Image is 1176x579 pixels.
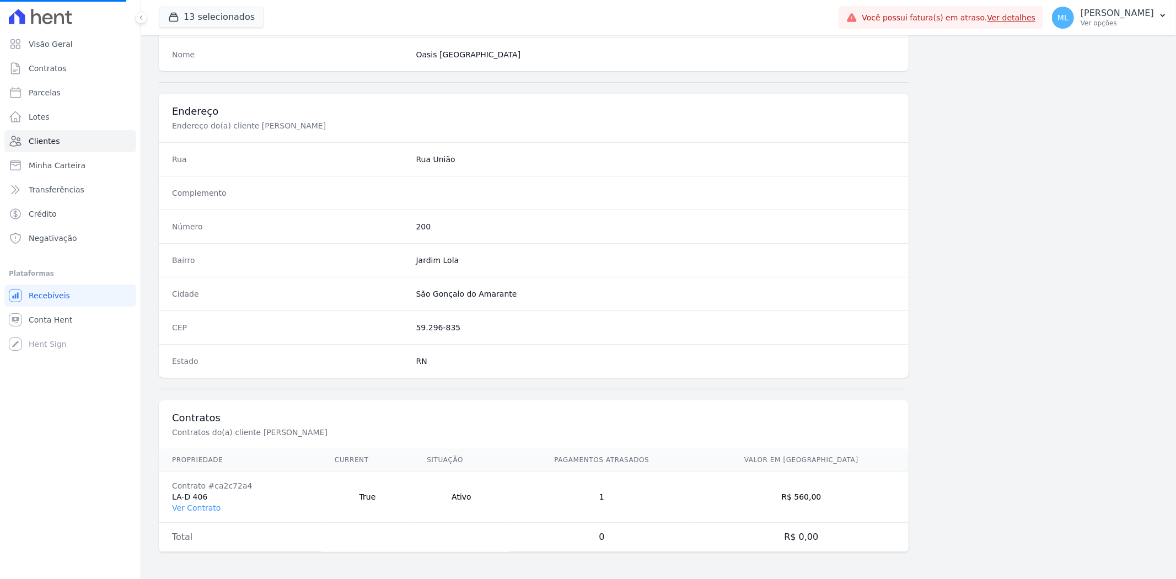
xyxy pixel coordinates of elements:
[29,290,70,301] span: Recebíveis
[694,523,909,552] td: R$ 0,00
[987,13,1036,22] a: Ver detalhes
[9,267,132,280] div: Plataformas
[694,449,909,471] th: Valor em [GEOGRAPHIC_DATA]
[862,12,1035,24] span: Você possui fatura(s) em atraso.
[4,285,136,307] a: Recebíveis
[4,57,136,79] a: Contratos
[416,288,895,299] dd: São Gonçalo do Amarante
[159,449,321,471] th: Propriedade
[29,87,61,98] span: Parcelas
[414,449,509,471] th: Situação
[509,471,694,523] td: 1
[159,523,321,552] td: Total
[4,179,136,201] a: Transferências
[321,449,414,471] th: Current
[4,203,136,225] a: Crédito
[159,471,321,523] td: LA-D 406
[159,7,264,28] button: 13 selecionados
[321,471,414,523] td: True
[172,356,407,367] dt: Estado
[4,82,136,104] a: Parcelas
[416,322,895,333] dd: 59.296-835
[4,106,136,128] a: Lotes
[29,160,85,171] span: Minha Carteira
[29,233,77,244] span: Negativação
[509,523,694,552] td: 0
[29,111,50,122] span: Lotes
[172,503,221,512] a: Ver Contrato
[172,322,407,333] dt: CEP
[416,356,895,367] dd: RN
[4,33,136,55] a: Visão Geral
[172,187,407,199] dt: Complemento
[1081,19,1154,28] p: Ver opções
[172,411,895,425] h3: Contratos
[172,221,407,232] dt: Número
[416,255,895,266] dd: Jardim Lola
[4,130,136,152] a: Clientes
[1057,14,1068,22] span: ML
[172,105,895,118] h3: Endereço
[29,208,57,219] span: Crédito
[172,154,407,165] dt: Rua
[29,39,73,50] span: Visão Geral
[29,63,66,74] span: Contratos
[694,471,909,523] td: R$ 560,00
[29,136,60,147] span: Clientes
[1081,8,1154,19] p: [PERSON_NAME]
[416,49,895,60] dd: Oasis [GEOGRAPHIC_DATA]
[172,255,407,266] dt: Bairro
[172,49,407,60] dt: Nome
[29,184,84,195] span: Transferências
[29,314,72,325] span: Conta Hent
[509,449,694,471] th: Pagamentos Atrasados
[4,154,136,176] a: Minha Carteira
[416,221,895,232] dd: 200
[1043,2,1176,33] button: ML [PERSON_NAME] Ver opções
[172,427,543,438] p: Contratos do(a) cliente [PERSON_NAME]
[414,471,509,523] td: Ativo
[172,480,308,491] div: Contrato #ca2c72a4
[172,120,543,131] p: Endereço do(a) cliente [PERSON_NAME]
[172,288,407,299] dt: Cidade
[4,227,136,249] a: Negativação
[416,154,895,165] dd: Rua União
[4,309,136,331] a: Conta Hent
